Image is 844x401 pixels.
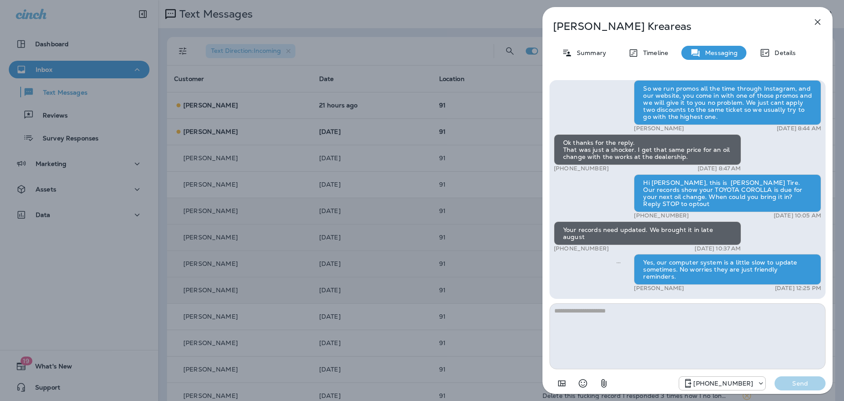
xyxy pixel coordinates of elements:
[634,254,821,285] div: Yes, our computer system is a little slow to update sometimes. No worries they are just friendly ...
[572,49,606,56] p: Summary
[693,380,753,387] p: [PHONE_NUMBER]
[554,221,741,245] div: Your records need updated. We brought it in late august
[777,125,821,132] p: [DATE] 8:44 AM
[554,134,741,165] div: Ok thanks for the reply. That was just a shocker. I get that same price for an oil change with th...
[695,245,741,252] p: [DATE] 10:37 AM
[634,125,684,132] p: [PERSON_NAME]
[616,258,621,266] span: Sent
[553,20,793,33] p: [PERSON_NAME] Kreareas
[554,245,609,252] p: [PHONE_NUMBER]
[770,49,796,56] p: Details
[679,378,765,389] div: +1 (330) 521-2826
[701,49,738,56] p: Messaging
[639,49,668,56] p: Timeline
[574,375,592,392] button: Select an emoji
[554,165,609,172] p: [PHONE_NUMBER]
[698,165,741,172] p: [DATE] 8:47 AM
[634,80,821,125] div: So we run promos all the time through Instagram, and our website, you come in with one of those p...
[634,174,821,212] div: Hi [PERSON_NAME], this is [PERSON_NAME] Tire. Our records show your TOYOTA COROLLA is due for you...
[634,285,684,292] p: [PERSON_NAME]
[774,212,821,219] p: [DATE] 10:05 AM
[553,375,571,392] button: Add in a premade template
[775,285,821,292] p: [DATE] 12:25 PM
[634,212,689,219] p: [PHONE_NUMBER]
